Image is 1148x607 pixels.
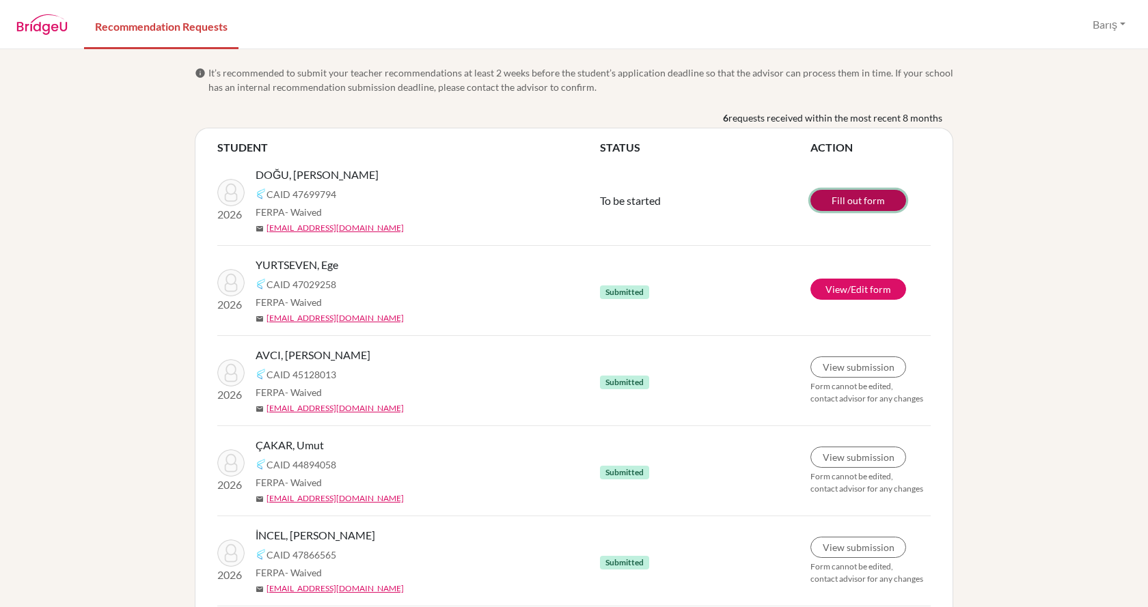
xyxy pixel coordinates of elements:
[217,269,245,296] img: YURTSEVEN, Ege
[723,111,728,125] b: 6
[810,190,906,211] a: Fill out form
[810,561,931,585] p: Form cannot be edited, contact advisor for any changes
[810,537,906,558] a: View submission
[256,549,266,560] img: Common App logo
[285,386,322,398] span: - Waived
[285,206,322,218] span: - Waived
[256,279,266,290] img: Common App logo
[217,206,245,223] p: 2026
[810,356,906,378] a: View submission
[600,194,661,207] span: To be started
[256,205,322,219] span: FERPA
[208,66,953,94] span: It’s recommended to submit your teacher recommendations at least 2 weeks before the student’s app...
[256,257,338,273] span: YURTSEVEN, Ege
[810,139,931,156] th: ACTION
[256,225,264,233] span: mail
[810,279,906,300] a: View/Edit form
[256,459,266,470] img: Common App logo
[266,312,404,324] a: [EMAIL_ADDRESS][DOMAIN_NAME]
[600,139,810,156] th: STATUS
[266,548,336,562] span: CAID 47866565
[217,179,245,206] img: DOĞU, Osman Murat
[266,402,404,414] a: [EMAIL_ADDRESS][DOMAIN_NAME]
[256,385,322,399] span: FERPA
[217,296,245,313] p: 2026
[256,527,375,544] span: İNCEL, [PERSON_NAME]
[217,449,245,477] img: ÇAKAR, Umut
[217,139,600,156] th: STUDENT
[728,111,942,125] span: requests received within the most recent 8 months
[217,386,245,403] p: 2026
[256,188,266,199] img: Common App logo
[217,567,245,583] p: 2026
[266,582,404,595] a: [EMAIL_ADDRESS][DOMAIN_NAME]
[256,437,324,453] span: ÇAKAR, Umut
[285,477,322,488] span: - Waived
[256,565,322,580] span: FERPA
[256,585,264,593] span: mail
[84,2,238,49] a: Recommendation Requests
[810,380,931,405] p: Form cannot be edited, contact advisor for any changes
[256,405,264,413] span: mail
[217,539,245,567] img: İNCEL, Çağan Aras
[256,495,264,503] span: mail
[195,68,206,79] span: info
[266,492,404,505] a: [EMAIL_ADDRESS][DOMAIN_NAME]
[810,447,906,468] a: View submission
[285,296,322,308] span: - Waived
[217,359,245,386] img: AVCI, Ahmet Deniz
[600,556,649,569] span: Submitted
[256,347,370,363] span: AVCI, [PERSON_NAME]
[256,369,266,380] img: Common App logo
[266,367,336,382] span: CAID 45128013
[1086,12,1132,38] button: Barış
[266,222,404,234] a: [EMAIL_ADDRESS][DOMAIN_NAME]
[266,277,336,292] span: CAID 47029258
[285,567,322,578] span: - Waived
[256,295,322,309] span: FERPA
[256,167,379,183] span: DOĞU, [PERSON_NAME]
[217,477,245,493] p: 2026
[256,315,264,323] span: mail
[256,475,322,490] span: FERPA
[266,457,336,472] span: CAID 44894058
[600,466,649,479] span: Submitted
[266,187,336,201] span: CAID 47699794
[810,470,931,495] p: Form cannot be edited, contact advisor for any changes
[600,285,649,299] span: Submitted
[600,376,649,389] span: Submitted
[16,14,68,35] img: BridgeU logo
